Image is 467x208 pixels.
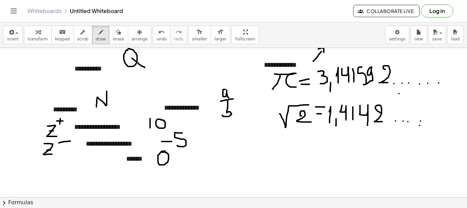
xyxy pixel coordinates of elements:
[153,26,171,44] button: undoundo
[74,26,92,44] button: scrub
[359,8,414,14] span: Collaborate Live
[188,26,211,44] button: format_sizesmaller
[192,37,207,41] span: smaller
[113,37,124,41] span: erase
[196,28,203,36] i: format_size
[170,26,187,44] button: redoredo
[214,37,226,41] span: larger
[447,26,464,44] button: load
[3,26,23,44] button: insert
[27,8,62,14] a: Whiteboards
[211,26,230,44] button: format_sizelarger
[28,37,48,41] span: transform
[414,37,423,41] span: new
[175,28,182,36] i: redo
[174,37,183,41] span: redo
[451,37,460,41] span: load
[217,28,224,36] i: format_size
[7,37,19,41] span: insert
[157,37,167,41] span: undo
[128,26,151,44] button: arrange
[51,26,74,44] button: keyboardkeypad
[92,26,110,44] button: draw
[389,37,405,41] span: settings
[59,28,66,36] i: keyboard
[8,5,19,16] button: Toggle navigation
[353,5,419,17] button: Collaborate Live
[421,4,453,17] button: Log in
[55,37,70,41] span: keypad
[77,37,89,41] span: scrub
[132,37,148,41] span: arrange
[158,28,165,36] i: undo
[385,26,409,44] button: settings
[432,37,442,41] span: save
[109,26,128,44] button: erase
[24,26,52,44] button: transform
[231,26,259,44] button: fullscreen
[235,37,255,41] span: fullscreen
[96,37,106,41] span: draw
[428,26,446,44] button: save
[411,26,427,44] button: new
